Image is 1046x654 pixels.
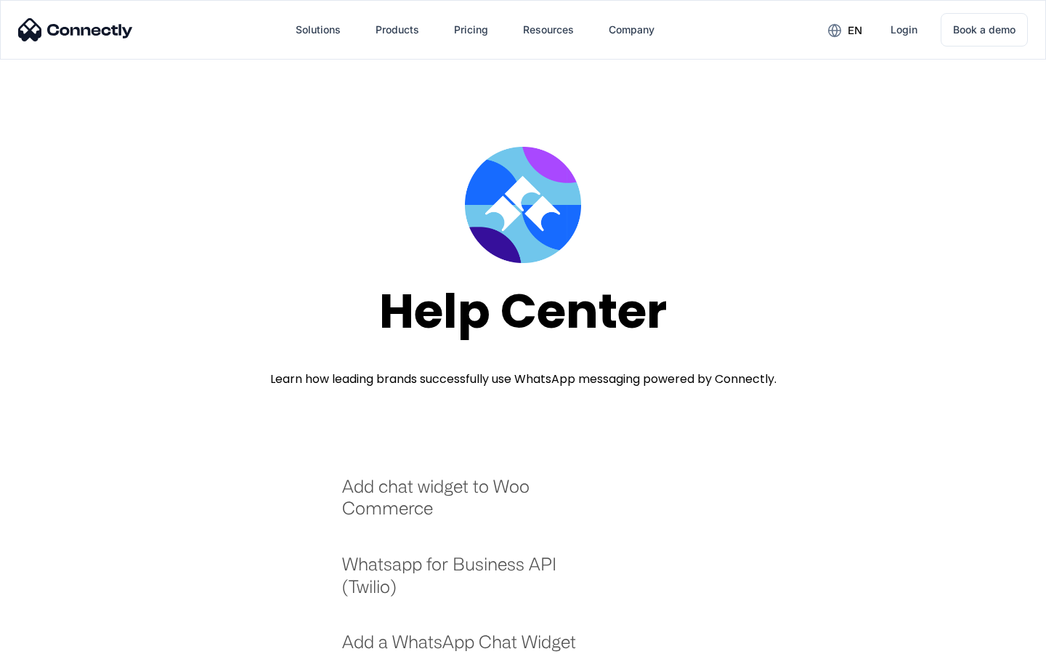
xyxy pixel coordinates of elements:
[442,12,500,47] a: Pricing
[379,285,667,338] div: Help Center
[848,20,862,41] div: en
[879,12,929,47] a: Login
[523,20,574,40] div: Resources
[18,18,133,41] img: Connectly Logo
[891,20,917,40] div: Login
[29,629,87,649] ul: Language list
[296,20,341,40] div: Solutions
[941,13,1028,47] a: Book a demo
[376,20,419,40] div: Products
[609,20,654,40] div: Company
[342,553,596,612] a: Whatsapp for Business API (Twilio)
[15,629,87,649] aside: Language selected: English
[454,20,488,40] div: Pricing
[342,475,596,534] a: Add chat widget to Woo Commerce
[270,371,777,388] div: Learn how leading brands successfully use WhatsApp messaging powered by Connectly.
